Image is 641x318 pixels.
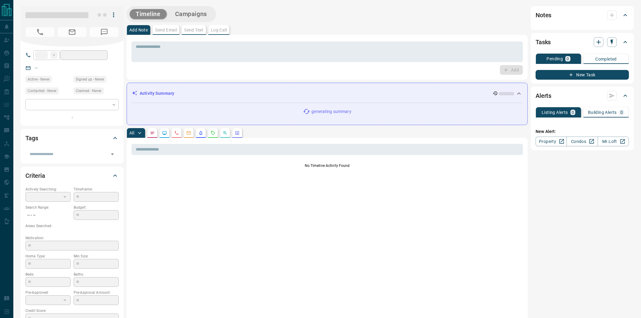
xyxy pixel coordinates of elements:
[536,91,551,101] h2: Alerts
[174,131,179,135] svg: Calls
[25,290,71,295] p: Pre-Approved:
[25,171,45,181] h2: Criteria
[211,131,215,135] svg: Requests
[536,37,551,47] h2: Tasks
[542,110,568,114] p: Listing Alerts
[35,65,38,70] a: --
[572,110,574,114] p: 0
[536,35,629,49] div: Tasks
[223,131,228,135] svg: Opportunities
[598,137,629,146] a: Mr.Loft
[28,88,57,94] span: Contacted - Never
[198,131,203,135] svg: Listing Alerts
[536,10,551,20] h2: Notes
[108,150,117,158] button: Open
[25,253,71,259] p: Home Type:
[25,210,71,220] p: -- - --
[536,70,629,80] button: New Task
[162,131,167,135] svg: Lead Browsing Activity
[595,57,617,61] p: Completed
[25,235,119,241] p: Motivation:
[25,308,119,313] p: Credit Score:
[90,27,119,37] span: No Number
[536,137,567,146] a: Property
[25,168,119,183] div: Criteria
[25,131,119,145] div: Tags
[25,27,55,37] span: No Number
[186,131,191,135] svg: Emails
[566,57,569,61] p: 0
[566,137,598,146] a: Condos
[132,88,523,99] div: Activity Summary
[76,76,104,82] span: Signed up - Never
[76,88,101,94] span: Claimed - Never
[74,272,119,277] p: Baths:
[74,205,119,210] p: Budget:
[129,28,148,32] p: Add Note
[74,253,119,259] p: Min Size:
[546,57,563,61] p: Pending
[25,187,71,192] p: Actively Searching:
[588,110,617,114] p: Building Alerts
[311,108,351,115] p: generating summary
[536,128,629,135] p: New Alert:
[129,131,134,135] p: All
[25,133,38,143] h2: Tags
[169,9,213,19] button: Campaigns
[58,27,87,37] span: No Email
[25,205,71,210] p: Search Range:
[74,290,119,295] p: Pre-Approval Amount:
[25,223,119,229] p: Areas Searched:
[150,131,155,135] svg: Notes
[235,131,240,135] svg: Agent Actions
[28,76,50,82] span: Active - Never
[536,8,629,22] div: Notes
[130,9,167,19] button: Timeline
[620,110,623,114] p: 0
[140,90,174,97] p: Activity Summary
[74,187,119,192] p: Timeframe:
[25,272,71,277] p: Beds:
[131,163,523,168] p: No Timeline Activity Found
[536,88,629,103] div: Alerts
